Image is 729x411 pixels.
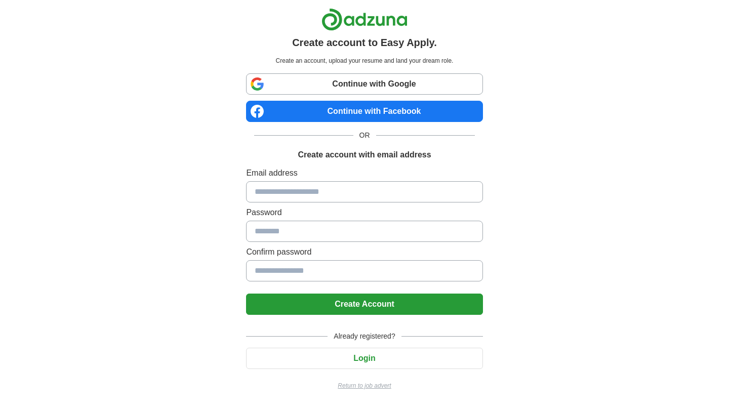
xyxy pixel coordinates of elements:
img: Adzuna logo [321,8,408,31]
button: Create Account [246,294,482,315]
label: Password [246,207,482,219]
h1: Create account with email address [298,149,431,161]
label: Email address [246,167,482,179]
button: Login [246,348,482,369]
h1: Create account to Easy Apply. [292,35,437,50]
span: Already registered? [328,331,401,342]
span: OR [353,130,376,141]
p: Create an account, upload your resume and land your dream role. [248,56,480,65]
a: Continue with Google [246,73,482,95]
label: Confirm password [246,246,482,258]
a: Continue with Facebook [246,101,482,122]
a: Return to job advert [246,381,482,390]
a: Login [246,354,482,362]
